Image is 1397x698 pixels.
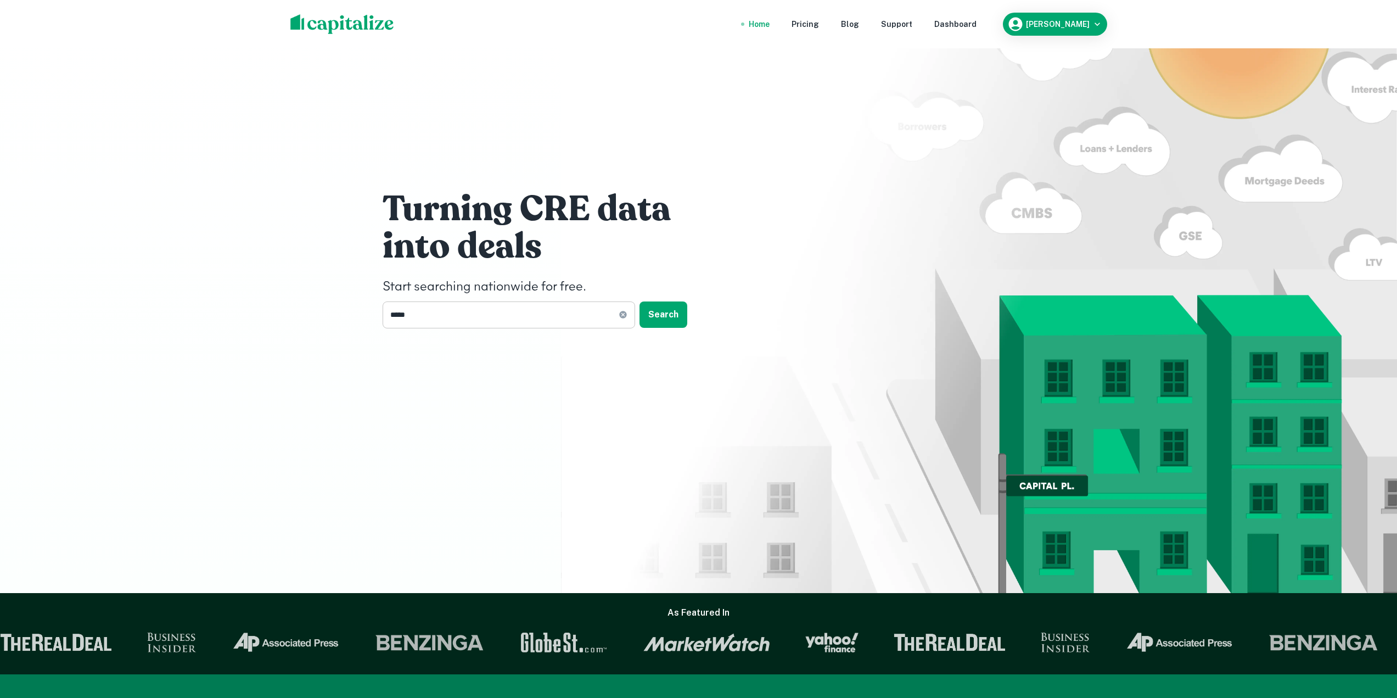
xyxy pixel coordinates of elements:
[1342,610,1397,663] iframe: Chat Widget
[1026,20,1090,28] h6: [PERSON_NAME]
[800,633,853,652] img: Yahoo Finance
[514,633,603,652] img: GlobeSt
[792,18,819,30] a: Pricing
[226,633,334,652] img: Associated Press
[934,18,977,30] a: Dashboard
[369,633,479,652] img: Benzinga
[383,187,712,231] h1: Turning CRE data
[383,225,712,269] h1: into deals
[638,633,765,652] img: Market Watch
[667,606,730,619] h6: As Featured In
[1120,633,1228,652] img: Associated Press
[142,633,191,652] img: Business Insider
[383,277,712,297] h4: Start searching nationwide for free.
[639,301,687,328] button: Search
[1035,633,1085,652] img: Business Insider
[841,18,859,30] a: Blog
[1003,13,1107,36] button: [PERSON_NAME]
[290,14,394,34] img: capitalize-logo.png
[881,18,912,30] a: Support
[749,18,770,30] a: Home
[1263,633,1373,652] img: Benzinga
[888,634,1000,651] img: The Real Deal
